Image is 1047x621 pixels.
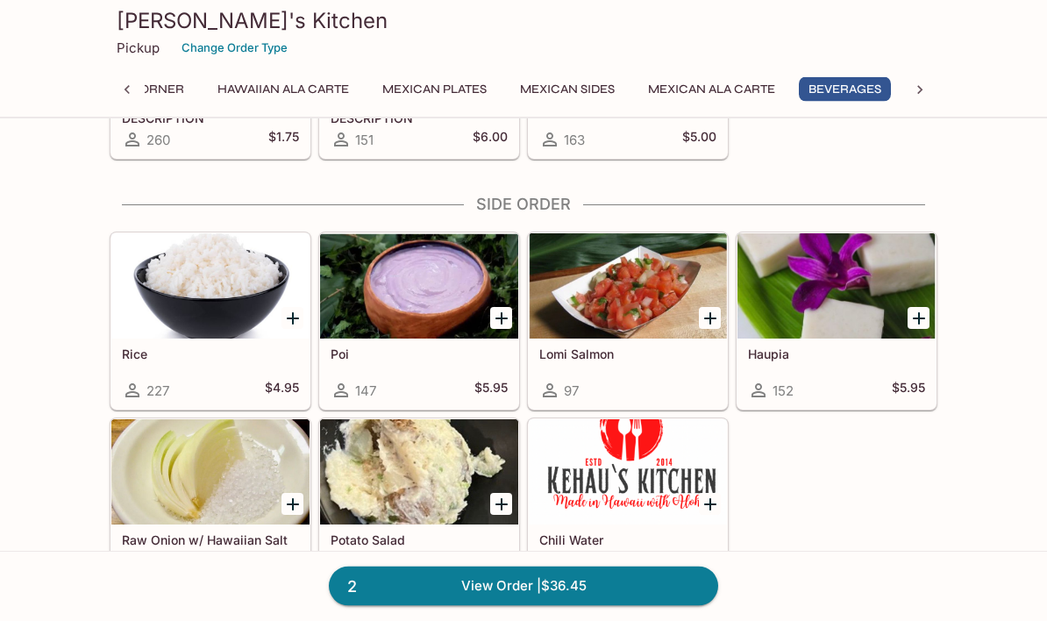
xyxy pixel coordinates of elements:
span: 152 [773,383,794,400]
h5: Lomi Salmon [539,347,716,362]
button: Mexican Plates [373,77,496,102]
div: Potato Salad [320,420,518,525]
h4: Side Order [110,196,937,215]
h5: $5.00 [682,130,716,151]
a: Raw Onion w/ Hawaiian Salt44$4.95 [110,419,310,596]
h5: $4.95 [265,381,299,402]
span: 227 [146,383,169,400]
button: Hawaiian Ala Carte [208,77,359,102]
div: Lomi Salmon [529,234,727,339]
div: Raw Onion w/ Hawaiian Salt [111,420,310,525]
h5: Chili Water [539,533,716,548]
p: Pickup [117,39,160,56]
span: 151 [355,132,374,149]
div: Rice [111,234,310,339]
h5: $6.00 [473,130,508,151]
span: 147 [355,383,376,400]
div: Chili Water [529,420,727,525]
div: Poi [320,234,518,339]
a: Poi147$5.95 [319,233,519,410]
div: Haupia [737,234,936,339]
span: 163 [564,132,585,149]
button: Mexican Ala Carte [638,77,785,102]
button: Add Chili Water [699,494,721,516]
h5: Potato Salad [331,533,508,548]
h5: Haupia [748,347,925,362]
span: 260 [146,132,170,149]
a: Chili Water2$12.95 [528,419,728,596]
a: Haupia152$5.95 [737,233,937,410]
a: Lomi Salmon97 [528,233,728,410]
button: Add Raw Onion w/ Hawaiian Salt [281,494,303,516]
h5: $1.75 [268,130,299,151]
a: Rice227$4.95 [110,233,310,410]
h5: Rice [122,347,299,362]
h5: $5.95 [892,381,925,402]
h5: $5.95 [474,381,508,402]
button: Beverages [799,77,891,102]
button: Add Rice [281,308,303,330]
button: Change Order Type [174,34,296,61]
button: Add Lomi Salmon [699,308,721,330]
span: 97 [564,383,579,400]
span: 2 [337,575,367,599]
button: Add Haupia [908,308,929,330]
button: Add Potato Salad [490,494,512,516]
h5: Poi [331,347,508,362]
h5: Raw Onion w/ Hawaiian Salt [122,533,299,548]
button: Add Poi [490,308,512,330]
a: Potato Salad83$5.95 [319,419,519,596]
button: Mexican Sides [510,77,624,102]
a: 2View Order |$36.45 [329,567,718,605]
h3: [PERSON_NAME]'s Kitchen [117,7,930,34]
